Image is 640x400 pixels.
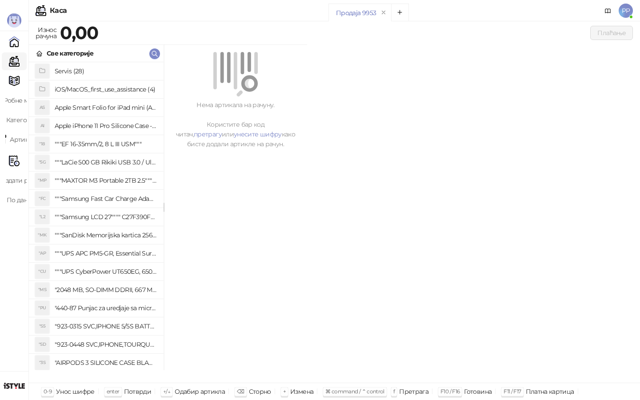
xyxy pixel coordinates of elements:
h4: "923-0448 SVC,IPHONE,TOURQUE DRIVER KIT .65KGF- CM Šrafciger " [55,337,156,352]
span: F10 / F16 [440,388,460,395]
div: Одабир артикла [175,386,225,397]
a: претрагу [194,130,222,138]
div: Све категорије [47,48,93,58]
h4: """Samsung LCD 27"""" C27F390FHUXEN""" [55,210,156,224]
div: "3S [35,356,49,370]
div: Продаја 9953 [336,8,376,18]
img: 64x64-companyLogo-77b92cf4-9946-4f36-9751-bf7bb5fd2c7d.png [4,375,25,396]
h4: "2048 MB, SO-DIMM DDRII, 667 MHz, Napajanje 1,8 0,1 V, Latencija CL5" [55,283,156,297]
a: унесите шифру [234,130,282,138]
h4: """SanDisk Memorijska kartica 256GB microSDXC sa SD adapterom SDSQXA1-256G-GN6MA - Extreme PLUS, ... [55,228,156,242]
div: Платна картица [526,386,574,397]
span: ⌫ [237,388,244,395]
div: "MS [35,283,49,297]
div: "CU [35,264,49,279]
div: Потврди [124,386,152,397]
button: Add tab [391,4,409,21]
div: "S5 [35,319,49,333]
div: Претрага [399,386,428,397]
div: "MP [35,173,49,188]
span: PP [619,4,633,18]
div: "18 [35,137,49,151]
span: f [393,388,395,395]
div: "AP [35,246,49,260]
button: Плаћање [590,26,633,40]
h4: Servis (28) [55,64,156,78]
div: "L2 [35,210,49,224]
span: ↑/↓ [163,388,170,395]
h4: """UPS CyberPower UT650EG, 650VA/360W , line-int., s_uko, desktop""" [55,264,156,279]
h4: Apple iPhone 11 Pro Silicone Case - Black [55,119,156,133]
div: grid [29,62,164,370]
h4: """EF 16-35mm/2, 8 L III USM""" [55,137,156,151]
div: Износ рачуна [34,24,58,42]
div: Нема артикала на рачуну. Користите бар код читач, или како бисте додали артикле на рачун. [175,100,296,149]
div: "SD [35,337,49,352]
div: Готовина [464,386,492,397]
h4: iOS/MacOS_first_use_assistance (4) [55,82,156,96]
span: 0-9 [44,388,52,395]
div: Каса [50,7,67,14]
div: "FC [35,192,49,206]
div: "PU [35,301,49,315]
div: "MK [35,228,49,242]
span: ⌘ command / ⌃ control [325,388,384,395]
div: Измена [290,386,313,397]
h4: "440-87 Punjac za uredjaje sa micro USB portom 4/1, Stand." [55,301,156,315]
h4: """LaCie 500 GB Rikiki USB 3.0 / Ultra Compact & Resistant aluminum / USB 3.0 / 2.5""""""" [55,155,156,169]
span: + [283,388,286,395]
h4: "923-0315 SVC,IPHONE 5/5S BATTERY REMOVAL TRAY Držač za iPhone sa kojim se otvara display [55,319,156,333]
div: AS [35,100,49,115]
div: Сторно [249,386,271,397]
a: Документација [601,4,615,18]
span: enter [107,388,120,395]
span: F11 / F17 [504,388,521,395]
h4: """MAXTOR M3 Portable 2TB 2.5"""" crni eksterni hard disk HX-M201TCB/GM""" [55,173,156,188]
strong: 0,00 [60,22,98,44]
div: "5G [35,155,49,169]
img: Logo [7,13,21,28]
h4: """UPS APC PM5-GR, Essential Surge Arrest,5 utic_nica""" [55,246,156,260]
div: Унос шифре [56,386,95,397]
div: AI [35,119,49,133]
h4: """Samsung Fast Car Charge Adapter, brzi auto punja_, boja crna""" [55,192,156,206]
h4: Apple Smart Folio for iPad mini (A17 Pro) - Sage [55,100,156,115]
button: remove [378,9,389,16]
h4: "AIRPODS 3 SILICONE CASE BLACK" [55,356,156,370]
